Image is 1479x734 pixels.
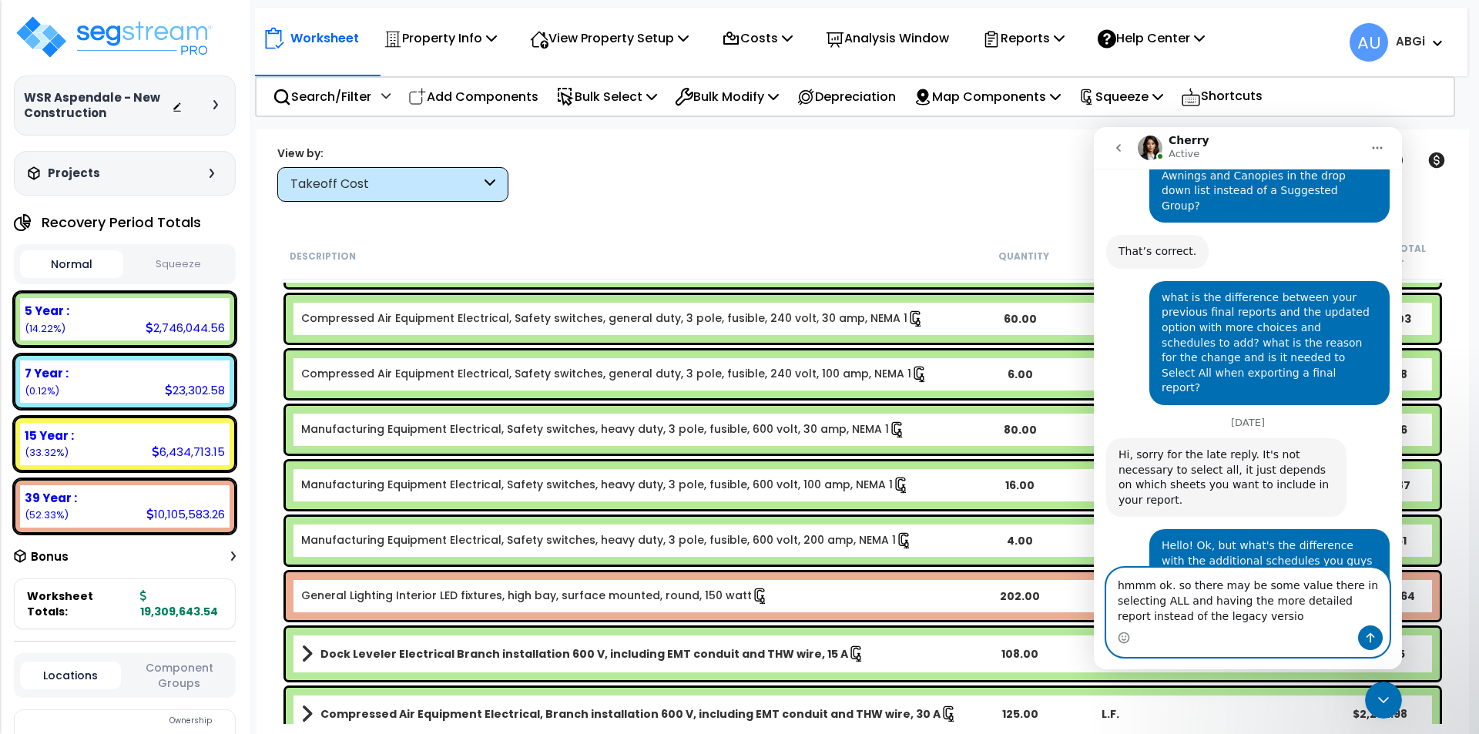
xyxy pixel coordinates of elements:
[1172,78,1271,116] div: Shortcuts
[20,662,121,689] button: Locations
[722,28,793,49] p: Costs
[25,446,69,459] small: (33.32%)
[25,384,59,397] small: (0.12%)
[1078,86,1163,107] p: Squeeze
[27,588,134,619] span: Worksheet Totals:
[1065,367,1155,382] div: Ea.
[45,712,235,730] div: Ownership
[127,251,230,278] button: Squeeze
[290,250,356,263] small: Description
[301,532,913,548] a: Individual Item
[1065,533,1155,548] div: Ea.
[25,303,69,319] b: 5 Year :
[384,28,497,49] p: Property Info
[982,28,1065,49] p: Reports
[146,506,225,522] div: 10,105,583.26
[301,366,928,381] a: Individual Item
[301,310,924,326] a: Individual Item
[1350,23,1388,62] span: AU
[975,311,1065,327] div: 60.00
[675,86,779,107] p: Bulk Modify
[165,382,225,398] div: 23,302.58
[1065,706,1155,722] div: L.F.
[1335,706,1425,722] div: $2,232.98
[25,427,74,444] b: 15 Year :
[320,646,848,662] b: Dock Leveler Electrical Branch installation 600 V, including EMT conduit and THW wire, 15 A
[975,706,1065,722] div: 125.00
[556,86,657,107] p: Bulk Select
[301,421,906,437] a: Individual Item
[975,588,1065,604] div: 202.00
[797,86,896,107] p: Depreciation
[1098,28,1205,49] p: Help Center
[1065,478,1155,493] div: Ea.
[1065,311,1155,327] div: Ea.
[1181,85,1263,108] p: Shortcuts
[48,166,100,181] h3: Projects
[530,28,689,49] p: View Property Setup
[129,659,230,692] button: Component Groups
[788,79,904,115] div: Depreciation
[301,588,769,603] a: Individual Item
[975,533,1065,548] div: 4.00
[152,444,225,460] div: 6,434,713.15
[31,551,69,564] h3: Bonus
[1065,588,1155,604] div: Ea.
[826,28,949,49] p: Analysis Window
[408,86,538,107] p: Add Components
[25,490,77,506] b: 39 Year :
[914,86,1061,107] p: Map Components
[320,706,941,722] b: Compressed Air Equipment Electrical, Branch installation 600 V, including EMT conduit and THW wir...
[290,176,481,193] div: Takeoff Cost
[301,703,975,725] a: Assembly Title
[14,14,214,60] img: logo_pro_r.png
[25,508,69,521] small: (52.33%)
[25,322,65,335] small: (14.22%)
[975,478,1065,493] div: 16.00
[975,367,1065,382] div: 6.00
[301,643,975,665] a: Assembly Title
[24,90,172,121] h3: WSR Aspendale - New Construction
[1396,33,1425,49] b: ABGi
[290,28,359,49] p: Worksheet
[25,365,69,381] b: 7 Year :
[1065,646,1155,662] div: L.F.
[1065,422,1155,437] div: Ea.
[273,86,371,107] p: Search/Filter
[301,477,910,492] a: Individual Item
[20,250,123,278] button: Normal
[400,79,547,115] div: Add Components
[140,588,218,619] b: 19,309,643.54
[146,320,225,336] div: 2,746,044.56
[975,422,1065,437] div: 80.00
[277,146,508,161] div: View by:
[975,646,1065,662] div: 108.00
[1365,682,1402,719] iframe: Intercom live chat
[1094,127,1402,669] iframe: Intercom live chat
[42,215,201,230] h4: Recovery Period Totals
